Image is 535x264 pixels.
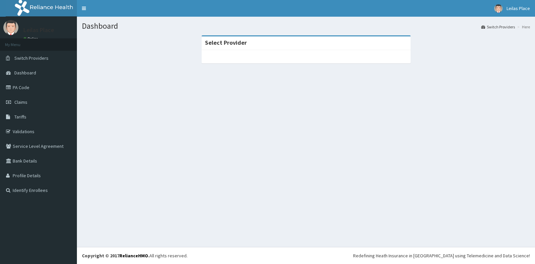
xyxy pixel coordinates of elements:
[516,24,530,30] li: Here
[205,39,247,46] strong: Select Provider
[494,4,503,13] img: User Image
[14,55,48,61] span: Switch Providers
[507,5,530,11] span: Leilas Place
[23,36,39,41] a: Online
[119,253,148,259] a: RelianceHMO
[3,20,18,35] img: User Image
[14,70,36,76] span: Dashboard
[481,24,515,30] a: Switch Providers
[82,22,530,30] h1: Dashboard
[14,99,27,105] span: Claims
[23,27,54,33] p: Leilas Place
[77,247,535,264] footer: All rights reserved.
[14,114,26,120] span: Tariffs
[353,252,530,259] div: Redefining Heath Insurance in [GEOGRAPHIC_DATA] using Telemedicine and Data Science!
[82,253,149,259] strong: Copyright © 2017 .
